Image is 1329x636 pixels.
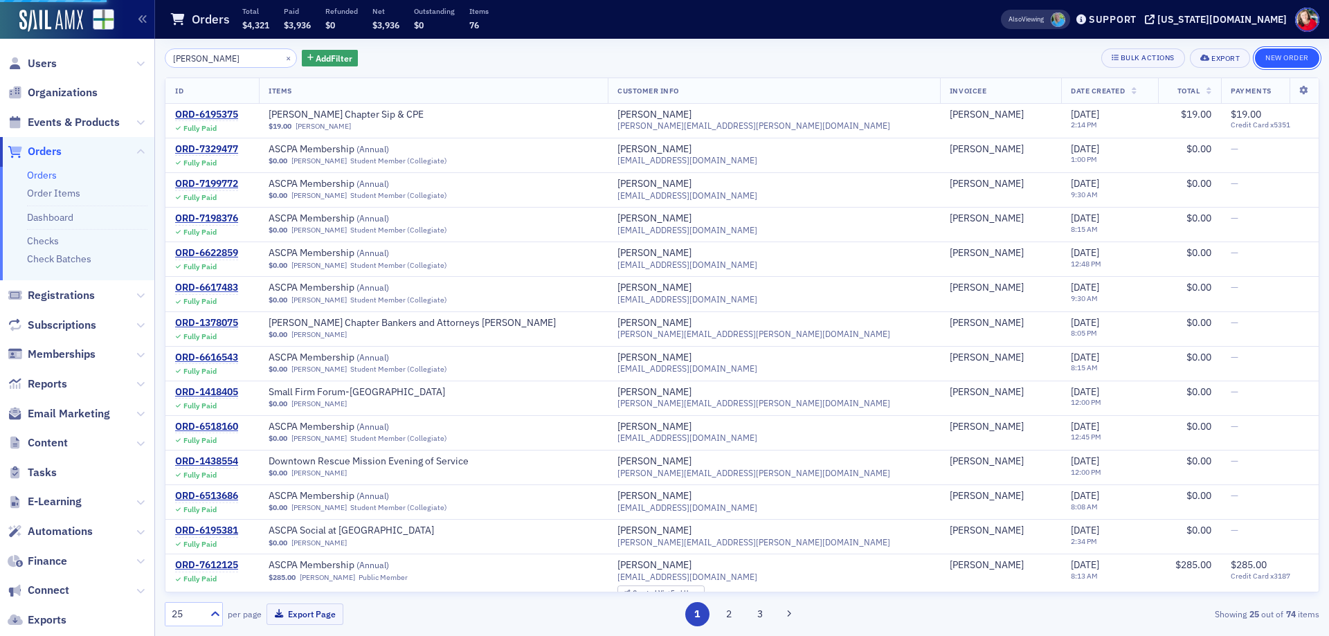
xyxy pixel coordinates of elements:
p: Total [242,6,269,16]
a: Content [8,435,68,451]
a: [PERSON_NAME] [617,421,691,433]
a: [PERSON_NAME] Chapter Bankers and Attorneys [PERSON_NAME] [269,317,556,329]
a: ORD-6518160 [175,421,238,433]
a: [PERSON_NAME] [291,503,347,512]
div: Student Member (Collegiate) [350,296,447,305]
time: 9:30 AM [1071,190,1098,199]
span: [EMAIL_ADDRESS][DOMAIN_NAME] [617,363,757,374]
a: New Order [1255,51,1319,63]
time: 9:30 AM [1071,293,1098,303]
span: ( Annual ) [356,559,389,570]
span: $0.00 [1186,143,1211,155]
span: $0.00 [1186,177,1211,190]
p: Net [372,6,399,16]
a: [PERSON_NAME] [950,455,1024,468]
a: Order Items [27,187,80,199]
span: Memberships [28,347,96,362]
a: ASCPA Membership (Annual) [269,421,443,433]
span: $0.00 [269,330,287,339]
div: [US_STATE][DOMAIN_NAME] [1157,13,1287,26]
a: ASCPA Social at [GEOGRAPHIC_DATA] [269,525,443,537]
div: ORD-1438554 [175,455,238,468]
a: [PERSON_NAME] [617,490,691,502]
a: [PERSON_NAME] [291,156,347,165]
span: Montgomery Chapter Sip & CPE [269,109,443,121]
a: [PERSON_NAME] [950,212,1024,225]
time: 12:48 PM [1071,259,1101,269]
span: [DATE] [1071,385,1099,398]
span: $0.00 [269,399,287,408]
a: [PERSON_NAME] [291,434,347,443]
span: Emma Brookins [950,352,1051,364]
div: [PERSON_NAME] [950,143,1024,156]
span: Connect [28,583,69,598]
div: [PERSON_NAME] [617,178,691,190]
span: — [1231,420,1238,433]
span: ASCPA Membership [269,212,443,225]
a: Downtown Rescue Mission Evening of Service [269,455,469,468]
div: ORD-7199772 [175,178,238,190]
div: [PERSON_NAME] [617,143,691,156]
span: ID [175,86,183,96]
div: ORD-1378075 [175,317,238,329]
div: [PERSON_NAME] [950,525,1024,537]
span: [EMAIL_ADDRESS][DOMAIN_NAME] [617,294,757,305]
div: [PERSON_NAME] [617,212,691,225]
a: Users [8,56,57,71]
span: Emma Gunter [950,386,1051,399]
a: Registrations [8,288,95,303]
div: ORD-6513686 [175,490,238,502]
a: ASCPA Membership (Annual) [269,247,443,260]
span: ( Annual ) [356,421,389,432]
button: Bulk Actions [1101,48,1185,68]
a: [PERSON_NAME] Chapter Sip & CPE [269,109,443,121]
span: [PERSON_NAME][EMAIL_ADDRESS][PERSON_NAME][DOMAIN_NAME] [617,120,890,131]
span: 76 [469,19,479,30]
div: Fully Paid [183,297,217,306]
span: — [1231,143,1238,155]
a: [PERSON_NAME] [950,282,1024,294]
span: [DATE] [1071,246,1099,259]
a: Reports [8,376,67,392]
span: [EMAIL_ADDRESS][DOMAIN_NAME] [617,260,757,270]
span: Total [1177,86,1200,96]
span: ASCPA Membership [269,143,443,156]
time: 12:00 PM [1071,397,1101,407]
span: $0.00 [269,226,287,235]
p: Outstanding [414,6,455,16]
span: [DATE] [1071,108,1099,120]
span: [DATE] [1071,281,1099,293]
div: Student Member (Collegiate) [350,226,447,235]
a: Small Firm Forum-[GEOGRAPHIC_DATA] [269,386,445,399]
p: Paid [284,6,311,16]
span: ASCPA Social at Back Forty [269,525,443,537]
a: ASCPA Membership (Annual) [269,559,443,572]
div: [PERSON_NAME] [950,386,1024,399]
span: Emma Gunter [950,109,1051,121]
span: Emma Gunter [950,317,1051,329]
span: $19.00 [269,122,291,131]
div: Student Member (Collegiate) [350,365,447,374]
span: — [1231,212,1238,224]
span: Add Filter [316,52,352,64]
span: Tasks [28,465,57,480]
a: [PERSON_NAME] [950,421,1024,433]
a: [PERSON_NAME] [291,261,347,270]
div: Bulk Actions [1121,54,1175,62]
span: Customer Info [617,86,679,96]
a: Orders [8,144,62,159]
span: Invoicee [950,86,986,96]
span: Date Created [1071,86,1125,96]
a: [PERSON_NAME] [291,365,347,374]
span: Reports [28,376,67,392]
a: [PERSON_NAME] [296,122,351,131]
div: [PERSON_NAME] [950,352,1024,364]
time: 8:15 AM [1071,363,1098,372]
button: × [282,51,295,64]
span: $0 [325,19,335,30]
span: Small Firm Forum-Montgomery [269,386,445,399]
